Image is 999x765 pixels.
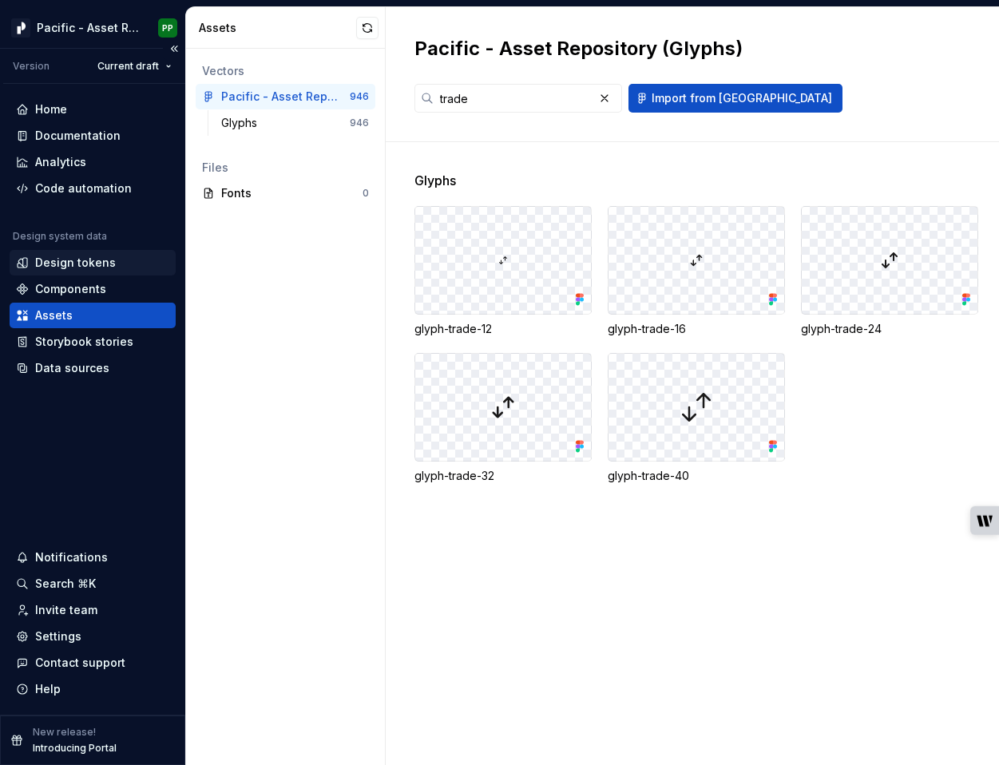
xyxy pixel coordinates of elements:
button: Contact support [10,650,176,676]
a: Assets [10,303,176,328]
div: glyph-trade-16 [608,321,785,337]
p: Introducing Portal [33,742,117,755]
button: Import from [GEOGRAPHIC_DATA] [628,84,842,113]
div: Design system data [13,230,107,243]
div: PP [162,22,173,34]
div: Contact support [35,655,125,671]
img: 8d0dbd7b-a897-4c39-8ca0-62fbda938e11.png [11,18,30,38]
a: Design tokens [10,250,176,275]
div: Pacific - Asset Repository (Glyphs) [37,20,139,36]
div: Glyphs [221,115,264,131]
button: Notifications [10,545,176,570]
div: glyph-trade-40 [608,468,785,484]
a: Glyphs946 [215,110,375,136]
button: Search ⌘K [10,571,176,597]
a: Fonts0 [196,180,375,206]
a: Code automation [10,176,176,201]
a: Storybook stories [10,329,176,355]
button: Pacific - Asset Repository (Glyphs)PP [3,10,182,45]
div: Search ⌘K [35,576,96,592]
div: glyph-trade-12 [414,321,592,337]
div: 0 [363,187,369,200]
h2: Pacific - Asset Repository (Glyphs) [414,36,743,61]
div: Home [35,101,67,117]
div: Fonts [221,185,363,201]
div: Files [202,160,369,176]
a: Pacific - Asset Repository (Glyphs)946 [196,84,375,109]
div: Vectors [202,63,369,79]
p: New release! [33,726,96,739]
div: glyph-trade-24 [801,321,978,337]
span: Glyphs [414,171,456,190]
button: Current draft [90,55,179,77]
button: Collapse sidebar [163,38,185,60]
a: Settings [10,624,176,649]
button: Help [10,676,176,702]
div: Data sources [35,360,109,376]
div: Code automation [35,180,132,196]
div: Invite team [35,602,97,618]
a: Components [10,276,176,302]
span: Current draft [97,60,159,73]
a: Home [10,97,176,122]
div: Assets [199,20,356,36]
div: Settings [35,628,81,644]
div: 946 [350,90,369,103]
div: Design tokens [35,255,116,271]
div: glyph-trade-32 [414,468,592,484]
div: Components [35,281,106,297]
div: 946 [350,117,369,129]
span: Import from [GEOGRAPHIC_DATA] [652,90,832,106]
div: Version [13,60,50,73]
div: Assets [35,307,73,323]
input: Search in assets... [434,84,593,113]
a: Analytics [10,149,176,175]
div: Documentation [35,128,121,144]
div: Storybook stories [35,334,133,350]
div: Pacific - Asset Repository (Glyphs) [221,89,340,105]
div: Analytics [35,154,86,170]
a: Invite team [10,597,176,623]
div: Notifications [35,549,108,565]
div: Help [35,681,61,697]
a: Data sources [10,355,176,381]
a: Documentation [10,123,176,149]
